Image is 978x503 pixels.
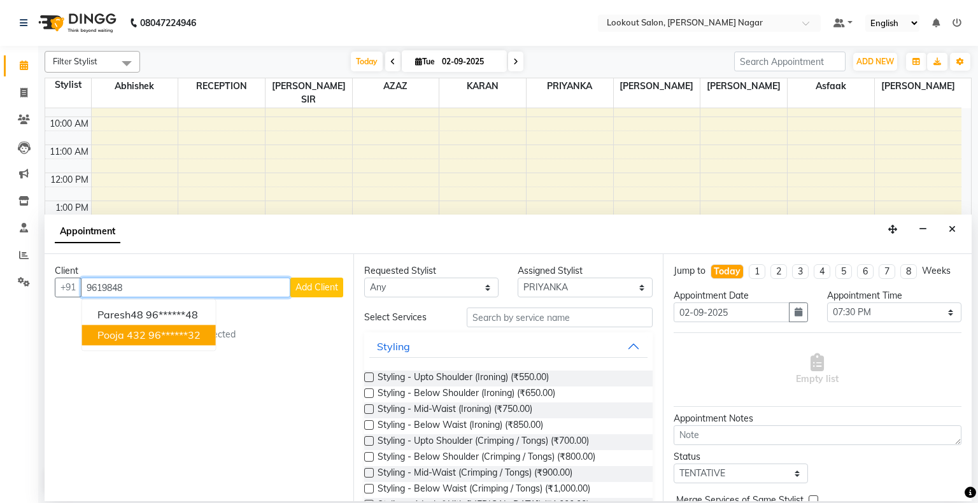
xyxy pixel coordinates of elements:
[674,450,808,464] div: Status
[467,308,653,327] input: Search by service name
[796,353,839,386] span: Empty list
[55,278,81,297] button: +91
[378,371,549,386] span: Styling - Upto Shoulder (Ironing) (₹550.00)
[353,78,439,94] span: AZAZ
[900,264,917,279] li: 8
[922,264,951,278] div: Weeks
[674,264,705,278] div: Jump to
[835,264,852,279] li: 5
[814,264,830,279] li: 4
[714,265,741,278] div: Today
[92,78,178,94] span: abhishek
[369,335,647,358] button: Styling
[178,78,265,94] span: RECEPTION
[674,289,808,302] div: Appointment Date
[32,5,120,41] img: logo
[47,145,91,159] div: 11:00 AM
[674,302,790,322] input: yyyy-mm-dd
[45,78,91,92] div: Stylist
[266,78,352,108] span: [PERSON_NAME] SIR
[879,264,895,279] li: 7
[355,311,457,324] div: Select Services
[97,329,146,342] span: Pooja 432
[827,289,961,302] div: Appointment Time
[378,450,595,466] span: Styling - Below Shoulder (Crimping / Tongs) (₹800.00)
[378,434,589,450] span: Styling - Upto Shoulder (Crimping / Tongs) (₹700.00)
[378,402,532,418] span: Styling - Mid-Waist (Ironing) (₹750.00)
[378,386,555,402] span: Styling - Below Shoulder (Ironing) (₹650.00)
[734,52,846,71] input: Search Appointment
[614,78,700,94] span: [PERSON_NAME]
[81,278,290,297] input: Search by Name/Mobile/Email/Code
[438,52,502,71] input: 2025-09-02
[53,201,91,215] div: 1:00 PM
[378,466,572,482] span: Styling - Mid-Waist (Crimping / Tongs) (₹900.00)
[875,78,961,94] span: [PERSON_NAME]
[97,309,143,322] span: Paresh48
[943,220,961,239] button: Close
[53,56,97,66] span: Filter Stylist
[377,339,410,354] div: Styling
[788,78,874,94] span: Asfaak
[700,78,787,94] span: [PERSON_NAME]
[856,57,894,66] span: ADD NEW
[853,53,897,71] button: ADD NEW
[55,220,120,243] span: Appointment
[48,173,91,187] div: 12:00 PM
[55,264,343,278] div: Client
[527,78,613,94] span: PRIYANKA
[47,117,91,131] div: 10:00 AM
[749,264,765,279] li: 1
[364,264,499,278] div: Requested Stylist
[770,264,787,279] li: 2
[792,264,809,279] li: 3
[674,412,961,425] div: Appointment Notes
[140,5,196,41] b: 08047224946
[378,482,590,498] span: Styling - Below Waist (Crimping / Tongs) (₹1,000.00)
[378,418,543,434] span: Styling - Below Waist (Ironing) (₹850.00)
[439,78,526,94] span: kARAN
[351,52,383,71] span: Today
[518,264,652,278] div: Assigned Stylist
[412,57,438,66] span: Tue
[290,278,343,297] button: Add Client
[295,281,338,293] span: Add Client
[857,264,874,279] li: 6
